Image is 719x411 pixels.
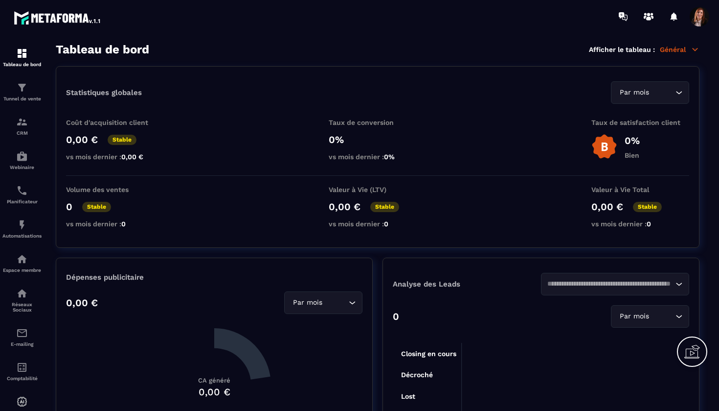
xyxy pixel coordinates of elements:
span: Par mois [617,87,651,98]
p: vs mois dernier : [591,220,689,228]
p: Général [660,45,699,54]
a: automationsautomationsWebinaire [2,143,42,177]
a: schedulerschedulerPlanificateur [2,177,42,212]
p: Volume des ventes [66,186,164,193]
p: vs mois dernier : [66,220,164,228]
p: 0,00 € [329,201,360,213]
div: Search for option [611,81,689,104]
p: Bien [625,151,640,159]
p: 0,00 € [66,297,98,309]
img: b-badge-o.b3b20ee6.svg [591,134,617,160]
div: Search for option [611,305,689,328]
p: E-mailing [2,341,42,347]
input: Search for option [547,279,673,290]
p: Webinaire [2,165,42,170]
p: Statistiques globales [66,88,142,97]
a: formationformationTableau de bord [2,40,42,74]
span: 0% [384,153,395,161]
img: formation [16,82,28,94]
img: email [16,327,28,339]
span: 0 [647,220,651,228]
p: Espace membre [2,267,42,273]
p: Valeur à Vie (LTV) [329,186,427,193]
p: Taux de satisfaction client [591,119,689,126]
p: Taux de conversion [329,119,427,126]
p: Tableau de bord [2,62,42,67]
p: Dépenses publicitaire [66,273,362,282]
p: 0 [66,201,72,213]
p: Valeur à Vie Total [591,186,689,193]
input: Search for option [651,87,673,98]
img: automations [16,219,28,231]
tspan: Lost [401,392,415,400]
a: emailemailE-mailing [2,320,42,354]
p: CRM [2,130,42,136]
h3: Tableau de bord [56,43,149,56]
a: automationsautomationsEspace membre [2,246,42,280]
img: automations [16,150,28,162]
input: Search for option [651,311,673,322]
a: formationformationTunnel de vente [2,74,42,109]
p: 0% [625,135,640,146]
p: 0% [329,134,427,145]
p: vs mois dernier : [329,153,427,161]
span: 0 [121,220,126,228]
p: Coût d'acquisition client [66,119,164,126]
p: Réseaux Sociaux [2,302,42,313]
a: social-networksocial-networkRéseaux Sociaux [2,280,42,320]
a: automationsautomationsAutomatisations [2,212,42,246]
tspan: Closing en cours [401,350,456,358]
img: scheduler [16,185,28,196]
img: formation [16,116,28,128]
p: Tunnel de vente [2,96,42,101]
p: 0,00 € [66,134,98,145]
p: 0 [393,311,399,322]
p: Afficher le tableau : [589,46,655,53]
p: 0,00 € [591,201,623,213]
p: Comptabilité [2,376,42,381]
input: Search for option [324,297,346,308]
p: Automatisations [2,233,42,239]
img: formation [16,48,28,59]
span: 0,00 € [121,153,143,161]
img: automations [16,253,28,265]
p: Stable [370,202,399,212]
span: Par mois [617,311,651,322]
p: vs mois dernier : [66,153,164,161]
p: Stable [108,135,136,145]
div: Search for option [541,273,689,295]
p: vs mois dernier : [329,220,427,228]
p: Planificateur [2,199,42,204]
img: automations [16,396,28,408]
a: accountantaccountantComptabilité [2,354,42,388]
tspan: Décroché [401,371,433,379]
span: 0 [384,220,388,228]
p: Stable [82,202,111,212]
span: Par mois [291,297,324,308]
p: Analyse des Leads [393,280,541,289]
a: formationformationCRM [2,109,42,143]
img: accountant [16,362,28,373]
div: Search for option [284,291,362,314]
img: social-network [16,288,28,299]
img: logo [14,9,102,26]
p: Stable [633,202,662,212]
